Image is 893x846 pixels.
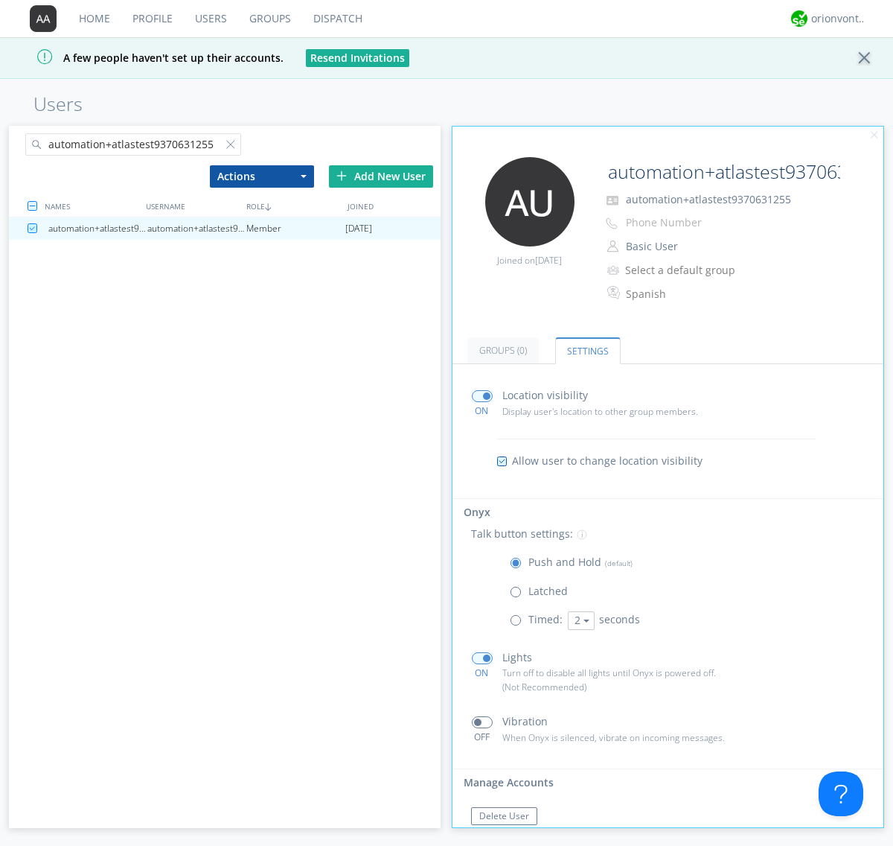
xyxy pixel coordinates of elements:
[147,217,246,240] div: automation+atlastest9370631255
[306,49,409,67] button: Resend Invitations
[819,772,863,816] iframe: Toggle Customer Support
[528,554,633,570] p: Push and Hold
[497,254,562,267] span: Joined on
[599,612,640,626] span: seconds
[30,5,57,32] img: 373638.png
[9,217,441,240] a: automation+atlastest9370631255automation+atlastest9370631255Member[DATE]
[568,611,595,630] button: 2
[502,680,749,694] p: (Not Recommended)
[607,260,621,280] img: icon-alert-users-thin-outline.svg
[528,583,568,599] p: Latched
[142,195,243,217] div: USERNAME
[607,241,618,252] img: person-outline.svg
[11,51,284,65] span: A few people haven't set up their accounts.
[535,254,562,267] span: [DATE]
[528,611,563,628] p: Timed:
[471,526,573,542] p: Talk button settings:
[465,731,499,743] div: OFF
[465,404,499,417] div: ON
[25,133,241,156] input: Search users
[467,337,539,363] a: Groups (0)
[502,731,749,745] p: When Onyx is silenced, vibrate on incoming messages.
[246,217,345,240] div: Member
[243,195,343,217] div: ROLE
[502,713,548,730] p: Vibration
[601,558,633,568] span: (default)
[621,236,769,257] button: Basic User
[502,387,588,404] p: Location visibility
[336,171,347,181] img: plus.svg
[607,284,622,302] img: In groups with Translation enabled, this user's messages will be automatically translated to and ...
[485,157,574,247] img: 373638.png
[502,666,749,680] p: Turn off to disable all lights until Onyx is powered off.
[606,217,618,229] img: phone-outline.svg
[626,192,791,206] span: automation+atlastest9370631255
[41,195,141,217] div: NAMES
[811,11,867,26] div: orionvontas+atlas+automation+org2
[512,454,702,468] span: Allow user to change location visibility
[791,10,807,27] img: 29d36aed6fa347d5a1537e7736e6aa13
[345,217,372,240] span: [DATE]
[502,404,749,419] p: Display user's location to other group members.
[602,157,842,187] input: Name
[329,165,433,188] div: Add New User
[210,165,314,188] button: Actions
[625,263,749,278] div: Select a default group
[471,807,537,825] button: Delete User
[555,337,621,364] a: Settings
[344,195,444,217] div: JOINED
[502,649,532,666] p: Lights
[626,287,750,302] div: Spanish
[869,130,880,141] img: cancel.svg
[465,667,499,679] div: ON
[48,217,147,240] div: automation+atlastest9370631255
